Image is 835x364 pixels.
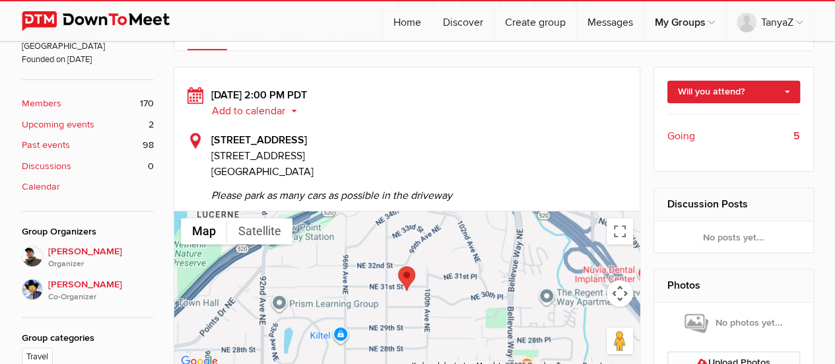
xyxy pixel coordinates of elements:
a: Members 170 [22,96,154,111]
a: Create group [494,1,576,41]
div: Group Organizers [22,225,154,239]
b: Past events [22,138,70,153]
img: DownToMeet [22,11,190,31]
div: No posts yet... [654,221,813,253]
button: Toggle fullscreen view [607,218,633,244]
a: Discussion Posts [667,198,748,211]
span: [PERSON_NAME] [48,277,154,304]
img: Stefan Krasowski [22,246,43,267]
a: Home [383,1,432,41]
button: Show street map [181,218,227,244]
button: Add to calendar [211,105,307,117]
a: Calendar [22,180,154,194]
div: [DATE] 2:00 PM PDT [187,87,627,119]
span: Please park as many cars as possible in the driveway [211,180,627,203]
a: My Groups [644,1,725,41]
b: Upcoming events [22,118,94,132]
span: No photos yet... [685,312,783,334]
b: Discussions [22,159,71,174]
b: Calendar [22,180,60,194]
a: Discussions 0 [22,159,154,174]
span: 2 [149,118,154,132]
a: Will you attend? [667,81,800,103]
span: Founded on [DATE] [22,54,154,66]
a: Messages [577,1,644,41]
b: 5 [793,128,800,144]
img: Dave Nuttall [22,279,43,300]
b: [STREET_ADDRESS] [211,133,307,147]
span: [PERSON_NAME] [48,244,154,271]
a: Upcoming events 2 [22,118,154,132]
a: Discover [432,1,494,41]
button: Drag Pegman onto the map to open Street View [607,328,633,354]
button: Map camera controls [607,280,633,307]
a: TanyaZ [726,1,813,41]
i: Organizer [48,258,154,270]
span: [GEOGRAPHIC_DATA] [211,165,314,178]
a: [PERSON_NAME]Co-Organizer [22,271,154,304]
button: Show satellite imagery [227,218,292,244]
b: Members [22,96,61,111]
span: [STREET_ADDRESS] [211,148,627,164]
a: Photos [667,279,700,292]
a: [PERSON_NAME]Organizer [22,246,154,271]
i: Co-Organizer [48,291,154,303]
span: Going [667,128,695,144]
div: Group categories [22,331,154,346]
span: 98 [143,138,154,153]
span: 170 [140,96,154,111]
a: Past events 98 [22,138,154,153]
span: 0 [148,159,154,174]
